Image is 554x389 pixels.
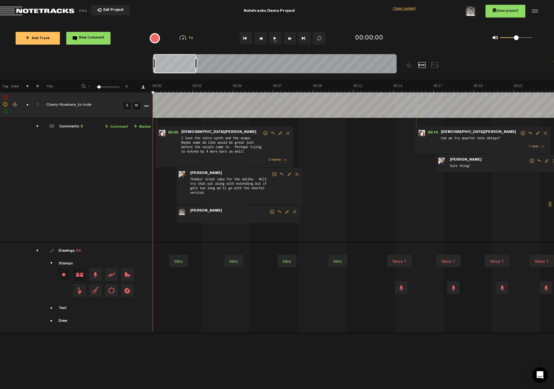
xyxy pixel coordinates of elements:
[276,210,283,214] span: Reply to comment
[91,5,130,15] button: Exit Project
[105,284,118,297] span: Drag and drop a stamp
[419,130,425,136] img: Kristen_Hall_60.jpg
[59,261,73,267] div: Stamps
[254,32,267,45] button: Rewind
[73,268,86,281] span: Drag and drop a stamp
[29,118,39,242] td: comments
[293,172,301,176] span: Delete comment
[283,210,291,214] span: Edit comment
[124,83,129,87] span: +
[180,3,359,19] div: Notetracks Demo Project
[390,257,409,266] div: Verse 1
[89,268,102,281] span: Drag and drop a stamp
[59,124,83,130] div: Comments
[425,130,440,136] span: 00:16
[179,209,185,215] img: ACg8ocLzXnB_hh96G0CfTG8jOim6v32tDfxshT413iKDBFpfWNMuwheU=s96-c
[190,171,223,176] span: [PERSON_NAME]
[436,255,461,267] div: Verse 1
[10,92,19,118] td: Change the color of the waveform
[81,125,83,129] span: 6
[170,35,203,41] div: 1x
[121,268,134,281] span: Drag and drop a stamp
[10,80,19,92] th: Color
[485,255,509,267] div: Verse 1
[285,172,293,176] span: Edit comment
[181,135,263,155] span: I love the intro synth and the snaps. Maybe some ad libs would be great just before the vocals co...
[532,257,551,266] div: Verse 1
[393,6,415,12] div: Clear content
[59,319,67,324] div: Draw
[134,123,151,131] a: Marker
[541,144,544,149] span: thread
[30,102,40,108] div: Click to change the order number
[172,257,185,266] div: Intro
[355,34,383,43] div: 00:00:00
[284,32,296,45] button: Fast Forward
[180,35,186,40] img: speedometer.svg
[526,131,534,135] span: Reply to comment
[244,3,295,19] div: Notetracks Demo Project
[269,32,282,45] button: 1x
[59,306,67,311] div: Text
[26,37,50,40] span: Add Track
[29,92,39,118] td: Click to change the order number 1
[227,257,241,266] div: Intro
[101,9,124,12] span: Exit Project
[284,158,287,162] span: thread
[534,131,542,135] span: Edit comment
[57,268,70,281] div: Change stamp color.To change the color of an existing stamp, select the stamp on the right and th...
[543,159,550,163] span: Edit comment
[240,32,252,45] button: Go to beginning
[313,32,326,45] button: Loop
[150,33,160,43] div: {{ tooltip_message }}
[11,102,20,108] div: Change the color of the waveform
[449,163,529,170] span: Sure thing!
[29,242,39,333] td: drawings
[169,255,188,267] div: Intro
[134,124,137,129] span: +
[121,284,134,297] span: Drag and drop a stamp
[141,85,145,89] a: Download comments
[165,130,181,136] span: 00:00
[331,257,344,266] div: Intro
[466,6,475,16] img: ACg8ocLzXnB_hh96G0CfTG8jOim6v32tDfxshT413iKDBFpfWNMuwheU=s96-c
[328,255,347,267] div: Intro
[181,130,257,134] span: [DEMOGRAPHIC_DATA][PERSON_NAME]
[49,306,54,311] span: Showcase text
[486,5,525,18] button: Save project
[46,102,129,109] div: Click to edit the title
[49,318,54,323] span: Showcase draw menu
[39,92,122,118] td: Click to edit the title Cherry-Nowhere_to-hide
[20,102,30,108] div: comments, stamps & drawings
[30,123,40,130] div: comments
[440,130,517,134] span: [DEMOGRAPHIC_DATA][PERSON_NAME]
[190,176,271,202] span: Thanks! Great idea for the adlibs. Will try that out along with extending but if gets too long we...
[79,36,104,40] span: New Comment
[39,80,73,92] th: Title
[87,83,92,87] span: -
[179,171,185,177] img: Mike_Hamilton.jpg
[189,37,193,40] span: 1x
[224,255,243,267] div: Intro
[76,249,81,253] span: 54
[29,80,39,92] th: #
[284,131,292,135] span: Delete comment
[277,255,297,267] div: Intro
[73,284,86,297] span: Drag and drop a stamp
[535,159,543,163] span: Reply to comment
[440,135,520,142] span: Can we try quarter note delays?
[542,131,549,135] span: Delete comment
[269,158,281,162] span: 2 replies
[143,103,149,108] a: More
[438,158,445,164] img: Mike_Hamilton.jpg
[124,102,131,109] a: S
[529,145,538,148] span: 1 reply
[89,284,102,297] span: Drag and drop a stamp
[16,32,60,45] button: +Add Track
[26,36,29,41] span: +
[19,92,29,118] td: comments, stamps & drawings
[278,172,285,176] span: Reply to comment
[529,255,554,267] div: Verse 1
[493,9,518,13] span: Save project
[280,257,294,266] div: Intro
